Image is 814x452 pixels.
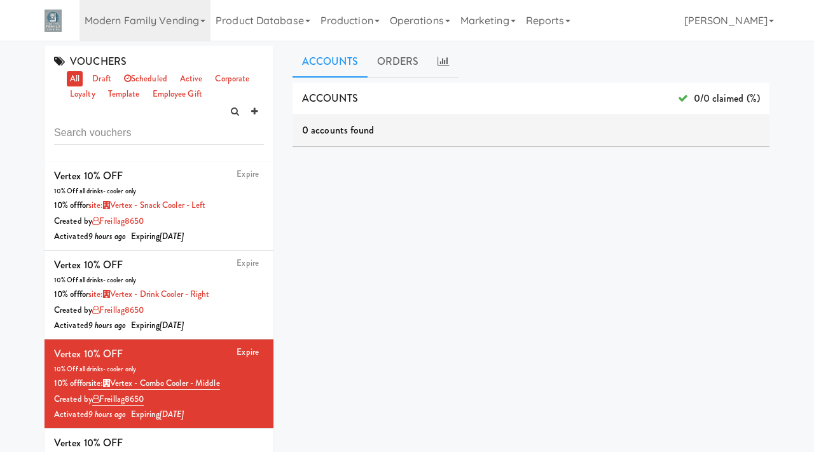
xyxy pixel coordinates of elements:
span: VOUCHERS [54,54,127,69]
a: corporate [212,71,252,87]
input: Search vouchers [54,121,264,145]
span: 0/0 claimed (%) [678,89,760,108]
span: Activated [54,230,126,242]
div: 10% Off all drinks- cooler only [54,185,264,198]
a: freillag8650 [92,304,144,316]
a: template [105,86,143,102]
div: 10% Off all drinks- cooler only [54,274,264,287]
div: Vertex 10% OFF [54,256,123,275]
i: [DATE] [160,408,184,420]
a: freillag8650 [92,393,144,406]
span: Created by [54,215,144,227]
i: 9 hours ago [88,408,126,420]
div: 0 accounts found [293,114,769,146]
span: ACCOUNTS [302,91,358,106]
span: for [79,288,210,300]
span: Expiring [131,408,184,420]
span: Created by [54,393,144,405]
a: Accounts [293,46,368,78]
i: 9 hours ago [88,319,126,331]
div: Vertex 10% OFF [54,345,123,364]
div: 10% off [54,287,264,303]
li: ExpireVertex 10% OFF10% Off all drinks- cooler only10% offforsite:Vertex - Snack Cooler - LeftCre... [45,161,273,250]
a: site:Vertex - Snack Cooler - Left [88,199,205,211]
i: [DATE] [160,319,184,331]
span: for [79,377,220,389]
a: active [177,71,206,87]
a: site:Vertex - Drink Cooler - Right [88,288,210,300]
a: Expire [237,257,259,269]
img: Micromart [45,10,62,32]
a: all [67,71,83,87]
a: ORDERS [368,46,429,78]
i: 9 hours ago [88,230,126,242]
a: Expire [237,346,259,358]
a: freillag8650 [92,215,144,227]
a: employee gift [149,86,205,102]
a: Expire [237,168,259,180]
a: scheduled [121,71,170,87]
span: Expiring [131,319,184,331]
span: Activated [54,319,126,331]
div: 10% off [54,376,264,392]
div: 10% Off all drinks- cooler only [54,363,264,376]
li: ExpireVertex 10% OFF10% Off all drinks- cooler only10% offforsite:Vertex - Drink Cooler - RightCr... [45,250,273,339]
span: for [79,199,206,211]
a: site:Vertex - Combo Cooler - Middle [88,377,220,390]
span: Expiring [131,230,184,242]
a: loyalty [67,86,99,102]
div: Vertex 10% OFF [54,167,123,186]
a: draft [89,71,114,87]
span: Created by [54,304,144,316]
i: [DATE] [160,230,184,242]
li: ExpireVertex 10% OFF10% Off all drinks- cooler only10% offforsite:Vertex - Combo Cooler - MiddleC... [45,339,273,428]
span: Activated [54,408,126,420]
div: 10% off [54,198,264,214]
